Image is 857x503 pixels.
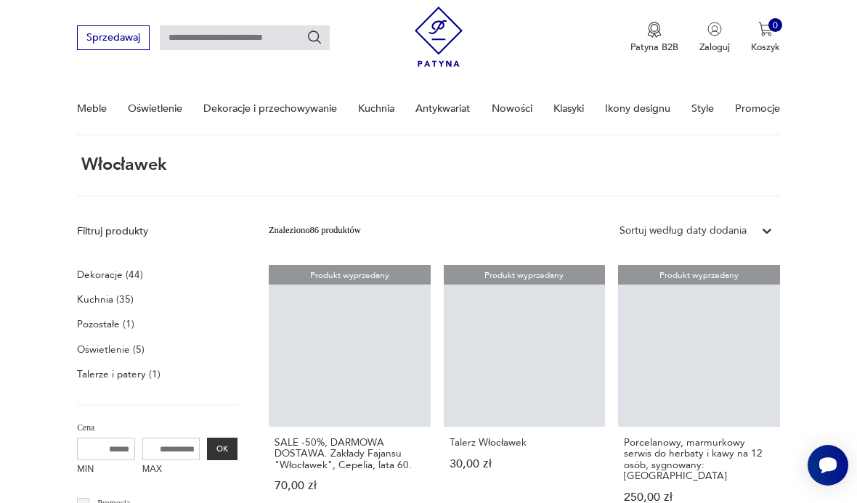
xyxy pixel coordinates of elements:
[450,437,599,448] h3: Talerz Włocławek
[699,41,730,54] p: Zaloguj
[142,460,200,480] label: MAX
[275,437,424,470] h3: SALE -50%, DARMOWA DOSTAWA. Zakłady Fajansu "Włocławek", Cepelia, lata 60.
[77,460,135,480] label: MIN
[605,83,670,134] a: Ikony designu
[415,83,470,134] a: Antykwariat
[306,30,322,46] button: Szukaj
[77,224,237,239] p: Filtruj produkty
[492,83,532,134] a: Nowości
[699,22,730,54] button: Zaloguj
[647,22,662,38] img: Ikona medalu
[358,83,394,134] a: Kuchnia
[77,83,107,134] a: Meble
[630,22,678,54] a: Ikona medaluPatyna B2B
[77,340,145,359] a: Oświetlenie (5)
[808,445,848,486] iframe: Smartsupp widget button
[77,266,143,284] a: Dekoracje (44)
[77,315,134,333] a: Pozostałe (1)
[707,22,722,36] img: Ikonka użytkownika
[77,34,149,43] a: Sprzedawaj
[77,365,161,383] a: Talerze i patery (1)
[630,22,678,54] button: Patyna B2B
[624,492,773,503] p: 250,00 zł
[128,83,182,134] a: Oświetlenie
[553,83,584,134] a: Klasyki
[415,1,463,72] img: Patyna - sklep z meblami i dekoracjami vintage
[624,437,773,481] h3: Porcelanowy, marmurkowy serwis do herbaty i kawy na 12 osób, sygnowany: [GEOGRAPHIC_DATA]
[207,438,237,461] button: OK
[630,41,678,54] p: Patyna B2B
[77,25,149,49] button: Sprzedawaj
[77,156,166,174] h1: Włocławek
[758,22,773,36] img: Ikona koszyka
[620,224,747,238] div: Sortuj według daty dodania
[77,290,134,308] a: Kuchnia (35)
[203,83,337,134] a: Dekoracje i przechowywanie
[768,18,783,33] div: 0
[751,41,780,54] p: Koszyk
[77,421,237,435] p: Cena
[751,22,780,54] button: 0Koszyk
[450,459,599,470] p: 30,00 zł
[735,83,780,134] a: Promocje
[269,224,361,238] div: Znaleziono 86 produktów
[275,480,424,491] p: 70,00 zł
[691,83,714,134] a: Style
